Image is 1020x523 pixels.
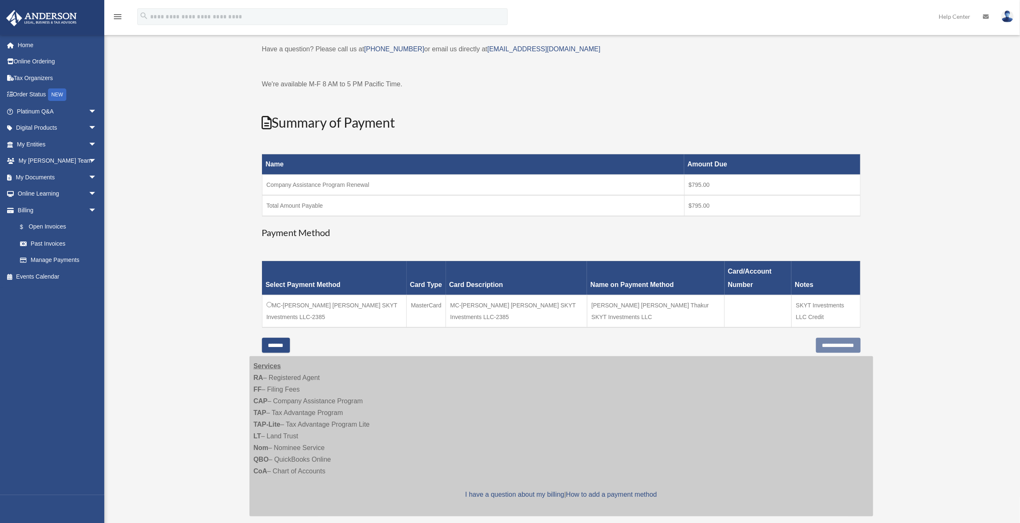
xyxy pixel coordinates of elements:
[25,222,29,232] span: $
[254,409,267,416] strong: TAP
[446,295,587,327] td: MC-[PERSON_NAME] [PERSON_NAME] SKYT Investments LLC-2385
[48,88,66,101] div: NEW
[6,169,109,186] a: My Documentsarrow_drop_down
[249,356,873,516] div: – Registered Agent – Filing Fees – Company Assistance Program – Tax Advantage Program – Tax Advan...
[12,219,101,236] a: $Open Invoices
[465,491,564,498] a: I have a question about my billing
[6,37,109,53] a: Home
[566,491,657,498] a: How to add a payment method
[791,261,860,295] th: Notes
[88,103,105,120] span: arrow_drop_down
[88,153,105,170] span: arrow_drop_down
[407,295,446,327] td: MasterCard
[254,421,281,428] strong: TAP-Lite
[113,12,123,22] i: menu
[254,432,261,440] strong: LT
[262,175,684,196] td: Company Assistance Program Renewal
[88,136,105,153] span: arrow_drop_down
[6,70,109,86] a: Tax Organizers
[725,261,792,295] th: Card/Account Number
[446,261,587,295] th: Card Description
[6,186,109,202] a: Online Learningarrow_drop_down
[684,195,860,216] td: $795.00
[587,261,724,295] th: Name on Payment Method
[1001,10,1014,23] img: User Pic
[12,252,105,269] a: Manage Payments
[6,268,109,285] a: Events Calendar
[262,43,861,55] p: Have a question? Please call us at or email us directly at
[684,154,860,175] th: Amount Due
[262,226,861,239] h3: Payment Method
[88,186,105,203] span: arrow_drop_down
[6,86,109,103] a: Order StatusNEW
[88,120,105,137] span: arrow_drop_down
[254,386,262,393] strong: FF
[88,202,105,219] span: arrow_drop_down
[262,154,684,175] th: Name
[6,53,109,70] a: Online Ordering
[254,444,269,451] strong: Nom
[254,468,267,475] strong: CoA
[254,489,869,500] p: |
[262,195,684,216] td: Total Amount Payable
[254,456,269,463] strong: QBO
[88,169,105,186] span: arrow_drop_down
[12,235,105,252] a: Past Invoices
[684,175,860,196] td: $795.00
[113,15,123,22] a: menu
[407,261,446,295] th: Card Type
[254,374,263,381] strong: RA
[791,295,860,327] td: SKYT Investments LLC Credit
[254,397,268,405] strong: CAP
[6,136,109,153] a: My Entitiesarrow_drop_down
[6,103,109,120] a: Platinum Q&Aarrow_drop_down
[262,113,861,132] h2: Summary of Payment
[6,153,109,169] a: My [PERSON_NAME] Teamarrow_drop_down
[364,45,424,53] a: [PHONE_NUMBER]
[254,362,281,370] strong: Services
[4,10,79,26] img: Anderson Advisors Platinum Portal
[587,295,724,327] td: [PERSON_NAME] [PERSON_NAME] Thakur SKYT Investments LLC
[139,11,149,20] i: search
[6,120,109,136] a: Digital Productsarrow_drop_down
[262,78,861,90] p: We're available M-F 8 AM to 5 PM Pacific Time.
[262,295,407,327] td: MC-[PERSON_NAME] [PERSON_NAME] SKYT Investments LLC-2385
[6,202,105,219] a: Billingarrow_drop_down
[262,261,407,295] th: Select Payment Method
[487,45,600,53] a: [EMAIL_ADDRESS][DOMAIN_NAME]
